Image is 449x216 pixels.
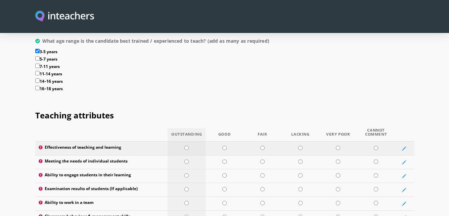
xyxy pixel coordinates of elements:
[35,78,414,86] label: 14–16 years
[281,128,319,142] th: Lacking
[35,86,40,90] input: 16–18 years
[39,159,165,166] label: Meeting the needs of individual students
[35,64,414,71] label: 7-11 years
[39,145,165,152] label: Effectiveness of teaching and learning
[35,86,414,93] label: 16–18 years
[35,49,414,56] label: 3-5 years
[357,128,395,142] th: Cannot Comment
[319,128,357,142] th: Very Poor
[35,110,114,121] span: Teaching attributes
[35,56,40,61] input: 5-7 years
[206,128,243,142] th: Good
[35,71,40,75] input: 11-14 years
[243,128,281,142] th: Fair
[39,173,165,179] label: Ability to engage students in their learning
[35,37,414,49] label: What age range is the candidate best trained / experienced to teach? (add as many as required)
[39,186,165,193] label: Examination results of students (If applicable)
[35,11,94,23] img: Inteachers
[39,200,165,207] label: Ability to work in a team
[168,128,206,142] th: Outstanding
[35,71,414,78] label: 11-14 years
[35,78,40,83] input: 14–16 years
[35,56,414,64] label: 5-7 years
[35,64,40,68] input: 7-11 years
[35,11,94,23] a: Visit this site's homepage
[35,49,40,53] input: 3-5 years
